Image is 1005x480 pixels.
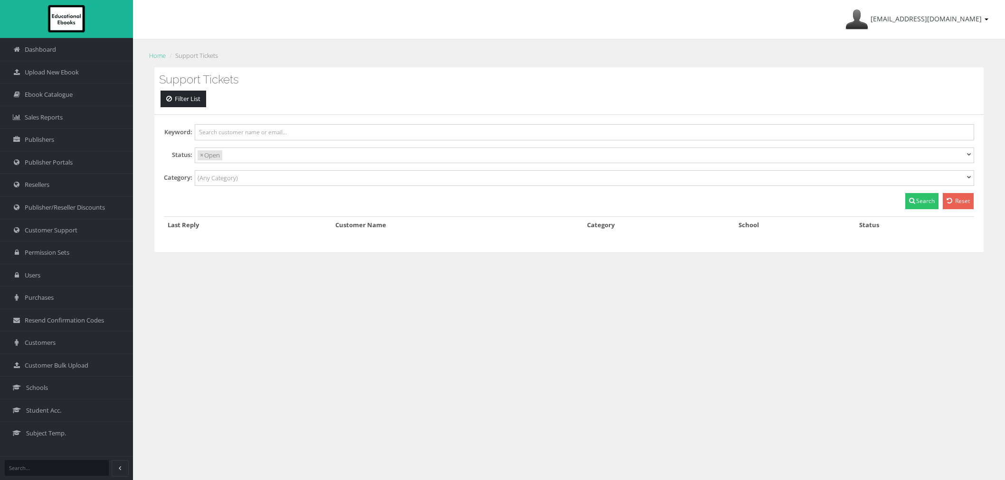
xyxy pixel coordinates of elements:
[25,158,73,167] span: Publisher Portals
[332,216,583,233] th: Customer Name
[25,203,105,212] span: Publisher/Reseller Discounts
[164,216,332,233] th: Last Reply
[25,180,49,189] span: Resellers
[159,74,979,86] h3: Support Tickets
[25,248,69,257] span: Permission Sets
[26,429,66,438] span: Subject Temp.
[25,271,40,280] span: Users
[26,406,61,415] span: Student Acc.
[25,135,54,144] span: Publishers
[25,316,104,325] span: Resend Confirmation Codes
[167,51,218,61] li: Support Tickets
[149,51,166,60] a: Home
[25,293,54,302] span: Purchases
[26,383,48,392] span: Schools
[200,150,203,160] span: ×
[25,226,77,235] span: Customer Support
[164,127,192,137] label: Keyword:
[855,216,974,233] th: Status
[25,90,73,99] span: Ebook Catalogue
[5,460,109,476] input: Search...
[164,173,192,183] label: Category:
[943,193,974,209] a: Reset
[25,45,56,54] span: Dashboard
[25,68,79,77] span: Upload New Ebook
[195,124,974,140] input: Search customer name or email...
[164,150,192,160] label: Status:
[25,113,63,122] span: Sales Reports
[25,338,56,347] span: Customers
[583,216,735,233] th: Category
[161,91,206,107] a: Filter List
[198,173,265,183] input: (Any Category)
[198,150,222,160] li: Open
[25,361,88,370] span: Customer Bulk Upload
[845,8,868,31] img: Avatar
[735,216,855,233] th: School
[905,193,939,209] button: Search
[871,14,982,23] span: [EMAIL_ADDRESS][DOMAIN_NAME]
